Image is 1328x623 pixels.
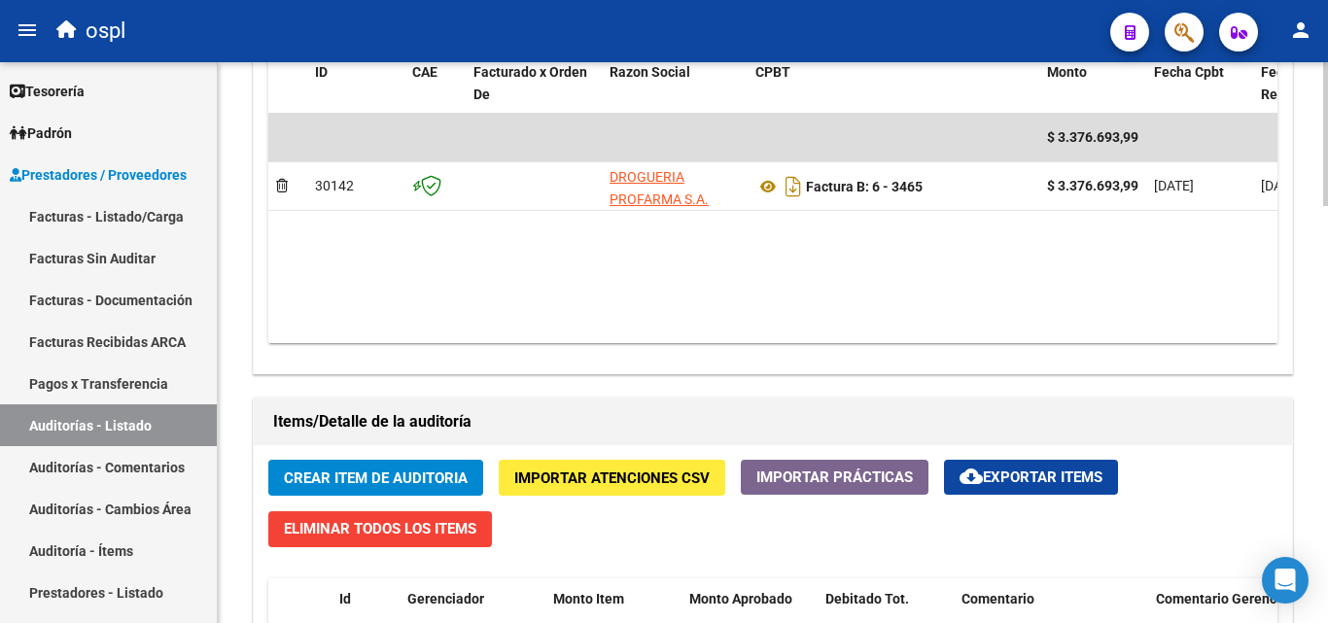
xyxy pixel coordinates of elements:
mat-icon: person [1289,18,1312,42]
button: Exportar Items [944,460,1118,495]
mat-icon: menu [16,18,39,42]
span: Importar Prácticas [756,468,913,486]
span: ID [315,64,328,80]
button: Importar Prácticas [741,460,928,495]
span: Monto Item [553,591,624,606]
datatable-header-cell: CPBT [748,52,1039,116]
mat-icon: cloud_download [960,465,983,488]
datatable-header-cell: Razon Social [602,52,748,116]
span: Padrón [10,122,72,144]
datatable-header-cell: Monto [1039,52,1146,116]
span: Fecha Recibido [1261,64,1315,102]
span: Fecha Cpbt [1154,64,1224,80]
strong: Factura B: 6 - 3465 [806,179,923,194]
span: Monto [1047,64,1087,80]
span: Razon Social [610,64,690,80]
span: Monto Aprobado [689,591,792,606]
div: Open Intercom Messenger [1262,557,1309,604]
span: ospl [86,10,125,52]
span: [DATE] [1261,178,1301,193]
datatable-header-cell: CAE [404,52,466,116]
span: Facturado x Orden De [473,64,587,102]
button: Crear Item de Auditoria [268,460,483,496]
span: Eliminar Todos los Items [284,520,476,537]
h1: Items/Detalle de la auditoría [273,406,1273,437]
span: 30142 [315,178,354,193]
strong: $ 3.376.693,99 [1047,178,1138,193]
span: CAE [412,64,437,80]
datatable-header-cell: ID [307,52,404,116]
span: [DATE] [1154,178,1194,193]
span: Id [339,591,351,606]
span: Prestadores / Proveedores [10,164,187,186]
button: Importar Atenciones CSV [499,460,725,496]
i: Descargar documento [781,171,806,202]
button: Eliminar Todos los Items [268,511,492,547]
span: Comentario [961,591,1034,606]
span: Comentario Gerenciador [1156,591,1309,606]
span: Importar Atenciones CSV [514,469,710,487]
span: Crear Item de Auditoria [284,469,468,487]
span: Tesorería [10,81,85,102]
span: DROGUERIA PROFARMA S.A. [610,169,709,207]
datatable-header-cell: Fecha Cpbt [1146,52,1253,116]
span: Exportar Items [960,468,1102,486]
span: Debitado Tot. [825,591,909,606]
datatable-header-cell: Facturado x Orden De [466,52,602,116]
span: CPBT [755,64,790,80]
span: Gerenciador [407,591,484,606]
span: $ 3.376.693,99 [1047,129,1138,145]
